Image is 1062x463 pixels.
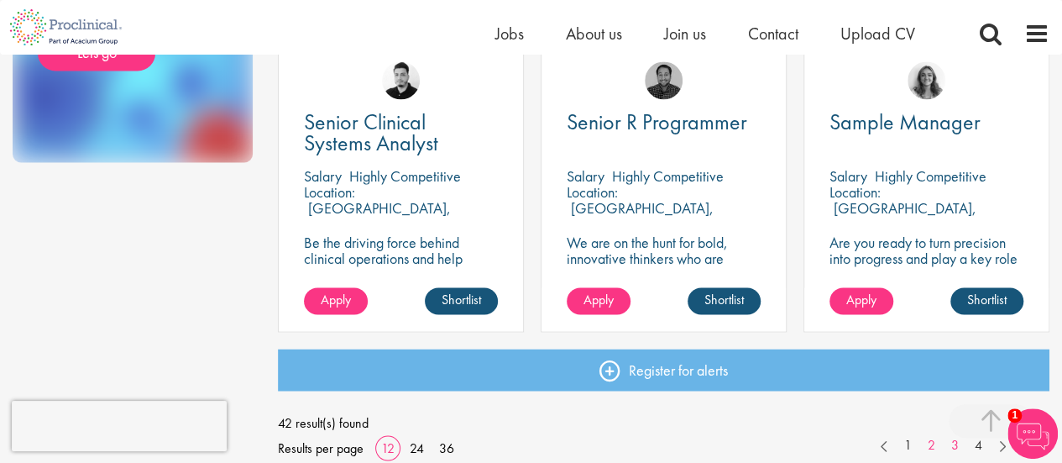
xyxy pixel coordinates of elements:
a: 12 [375,439,400,456]
a: 2 [919,435,944,455]
span: Apply [321,291,351,308]
a: Sample Manager [829,112,1023,133]
p: [GEOGRAPHIC_DATA], [GEOGRAPHIC_DATA] [829,198,976,234]
p: Highly Competitive [875,166,986,186]
a: 24 [404,439,430,456]
span: Apply [846,291,876,308]
span: Salary [304,166,342,186]
p: Highly Competitive [612,166,724,186]
a: Apply [304,287,368,314]
span: 42 result(s) found [278,410,1049,435]
p: Are you ready to turn precision into progress and play a key role in shaping the future of pharma... [829,234,1023,298]
img: Chatbot [1007,408,1058,459]
span: Results per page [278,435,364,460]
a: Apply [829,287,893,314]
p: [GEOGRAPHIC_DATA], [GEOGRAPHIC_DATA] [567,198,714,234]
a: Contact [748,23,798,45]
a: Upload CV [840,23,915,45]
span: Salary [829,166,867,186]
a: 4 [966,435,991,455]
a: Jobs [495,23,524,45]
a: Register for alerts [278,349,1049,391]
a: Senior Clinical Systems Analyst [304,112,498,154]
a: About us [566,23,622,45]
a: Senior R Programmer [567,112,761,133]
span: Sample Manager [829,108,981,136]
a: Shortlist [425,287,498,314]
span: Senior R Programmer [567,108,747,136]
span: Apply [583,291,614,308]
span: 1 [1007,408,1022,423]
p: We are on the hunt for bold, innovative thinkers who are ready to help push the boundaries of sci... [567,234,761,314]
img: Mike Raletz [645,61,683,99]
p: Highly Competitive [349,166,461,186]
a: 3 [943,435,967,455]
p: [GEOGRAPHIC_DATA], [GEOGRAPHIC_DATA] [304,198,451,234]
span: Senior Clinical Systems Analyst [304,108,438,157]
span: Salary [567,166,604,186]
a: 1 [896,435,920,455]
a: Apply [567,287,630,314]
p: Be the driving force behind clinical operations and help shape the future of pharma innovation. [304,234,498,298]
a: Shortlist [688,287,761,314]
span: Location: [304,182,355,202]
img: Jackie Cerchio [908,61,945,99]
span: Location: [829,182,881,202]
span: Location: [567,182,618,202]
iframe: reCAPTCHA [12,401,227,451]
a: 36 [433,439,460,456]
a: Join us [664,23,706,45]
a: Shortlist [950,287,1023,314]
img: Anderson Maldonado [382,61,420,99]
